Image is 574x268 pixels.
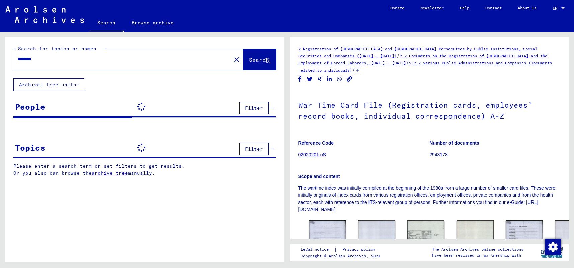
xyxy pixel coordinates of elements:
[298,152,326,157] a: 02020201 oS
[301,246,383,253] div: |
[15,142,45,154] div: Topics
[429,140,479,146] b: Number of documents
[358,220,395,247] img: 002.jpg
[432,246,523,252] p: The Arolsen Archives online collections
[5,6,84,23] img: Arolsen_neg.svg
[407,220,444,247] img: 001.jpg
[553,6,560,11] span: EN
[316,75,323,83] button: Share on Xing
[13,163,276,177] p: Please enter a search term or set filters to get results. Or you also can browse the manually.
[346,75,353,83] button: Copy link
[337,246,383,253] a: Privacy policy
[230,53,243,66] button: Clear
[298,185,561,213] p: The wartime index was initially compiled at the beginning of the 1980s from a large number of sma...
[239,102,269,114] button: Filter
[233,56,241,64] mat-icon: close
[249,56,269,63] span: Search
[457,220,494,247] img: 002.jpg
[298,90,561,130] h1: War Time Card File (Registration cards, employees’ record books, individual correspondence) A-Z
[298,46,537,58] a: 2 Registration of [DEMOGRAPHIC_DATA] and [DEMOGRAPHIC_DATA] Persecutees by Public Institutions, S...
[15,101,45,113] div: People
[298,140,334,146] b: Reference Code
[13,78,84,91] button: Archival tree units
[245,146,263,152] span: Filter
[124,15,182,31] a: Browse archive
[545,239,561,255] img: Change consent
[336,75,343,83] button: Share on WhatsApp
[245,105,263,111] span: Filter
[397,53,400,59] span: /
[298,60,552,73] a: 2.2.2 Various Public Administrations and Companies (Documents related to individuals)
[301,253,383,259] p: Copyright © Arolsen Archives, 2021
[352,67,355,73] span: /
[429,151,561,158] p: 2943178
[432,252,523,258] p: have been realized in partnership with
[301,246,334,253] a: Legal notice
[18,46,96,52] mat-label: Search for topics or names
[306,75,313,83] button: Share on Twitter
[326,75,333,83] button: Share on LinkedIn
[406,60,409,66] span: /
[296,75,303,83] button: Share on Facebook
[539,244,564,261] img: yv_logo.png
[92,170,128,176] a: archive tree
[298,53,547,65] a: 2.2 Documents on the Registration of [DEMOGRAPHIC_DATA] and the Employment of Forced Laborers, [D...
[239,143,269,155] button: Filter
[243,49,276,70] button: Search
[89,15,124,32] a: Search
[298,174,340,179] b: Scope and content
